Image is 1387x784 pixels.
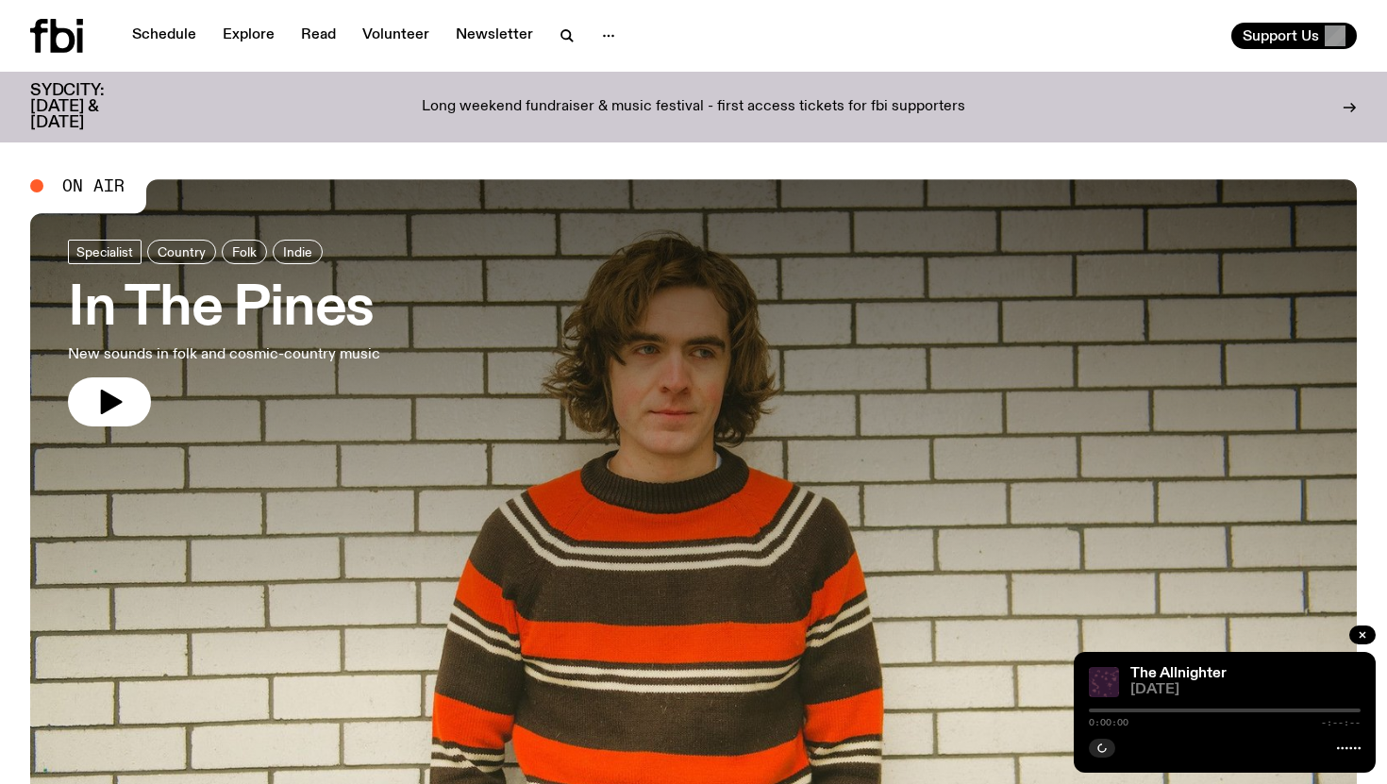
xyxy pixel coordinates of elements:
p: Long weekend fundraiser & music festival - first access tickets for fbi supporters [422,99,965,116]
span: Indie [283,244,312,259]
span: Folk [232,244,257,259]
a: In The PinesNew sounds in folk and cosmic-country music [68,240,380,426]
h3: SYDCITY: [DATE] & [DATE] [30,83,151,131]
a: Folk [222,240,267,264]
a: Country [147,240,216,264]
a: The Allnighter [1130,666,1227,681]
span: On Air [62,177,125,194]
button: Support Us [1231,23,1357,49]
a: Newsletter [444,23,544,49]
a: Schedule [121,23,208,49]
span: Specialist [76,244,133,259]
p: New sounds in folk and cosmic-country music [68,343,380,366]
span: Support Us [1243,27,1319,44]
span: 0:00:00 [1089,718,1128,727]
span: [DATE] [1130,683,1361,697]
a: Indie [273,240,323,264]
a: Specialist [68,240,142,264]
span: Country [158,244,206,259]
a: Explore [211,23,286,49]
span: -:--:-- [1321,718,1361,727]
h3: In The Pines [68,283,380,336]
a: Read [290,23,347,49]
a: Volunteer [351,23,441,49]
